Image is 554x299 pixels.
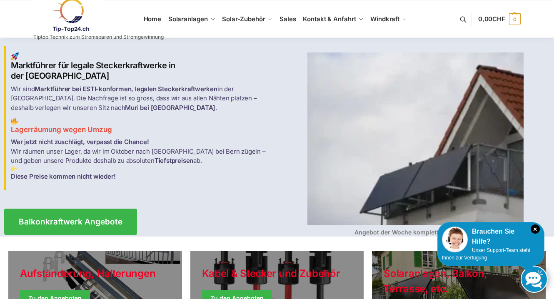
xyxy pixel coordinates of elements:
[367,0,411,38] a: Windkraft
[370,15,399,23] span: Windkraft
[19,218,122,226] span: Balkonkraftwerk Angebote
[11,85,272,113] p: Wir sind in der [GEOGRAPHIC_DATA]. Die Nachfrage ist so gross, dass wir aus allen Nähten platzen ...
[155,157,193,164] strong: Tiefstpreisen
[279,15,296,23] span: Sales
[4,209,137,235] a: Balkonkraftwerk Angebote
[11,137,272,181] p: Wir räumen unser Lager, da wir im Oktober nach [GEOGRAPHIC_DATA] bei Bern zügeln – und geben unse...
[354,229,477,236] strong: Angebot der Woche komplett mit Speicher
[531,224,540,234] i: Schließen
[11,117,272,135] h3: Lagerräumung wegen Umzug
[11,52,19,60] img: Home 1
[168,15,208,23] span: Solaranlagen
[165,0,218,38] a: Solaranlagen
[11,117,18,125] img: Home 2
[276,0,299,38] a: Sales
[442,247,530,261] span: Unser Support-Team steht Ihnen zur Verfügung
[442,227,468,252] img: Customer service
[222,15,265,23] span: Solar-Zubehör
[11,138,149,146] strong: Wer jetzt nicht zuschlägt, verpasst die Chance!
[478,15,505,23] span: 0,00
[442,227,540,247] div: Brauchen Sie Hilfe?
[11,172,115,180] strong: Diese Preise kommen nicht wieder!
[299,0,367,38] a: Kontakt & Anfahrt
[33,35,164,40] p: Tiptop Technik zum Stromsparen und Stromgewinnung
[125,104,215,112] strong: Muri bei [GEOGRAPHIC_DATA]
[303,15,356,23] span: Kontakt & Anfahrt
[219,0,276,38] a: Solar-Zubehör
[11,52,272,81] h2: Marktführer für legale Steckerkraftwerke in der [GEOGRAPHIC_DATA]
[509,13,521,25] span: 0
[11,166,17,172] img: Home 3
[307,52,524,225] img: Home 4
[478,7,521,32] a: 0,00CHF 0
[35,85,217,93] strong: Marktführer bei ESTI-konformen, legalen Steckerkraftwerken
[492,15,505,23] span: CHF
